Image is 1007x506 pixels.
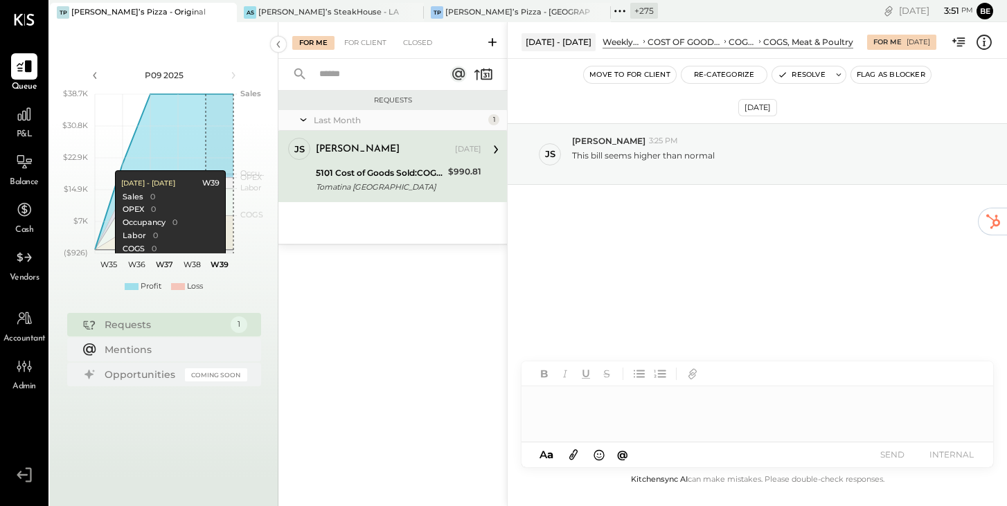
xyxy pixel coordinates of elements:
div: AS [244,6,256,19]
div: TP [57,6,69,19]
text: Sales [240,89,261,98]
button: SEND [864,445,920,464]
div: [PERSON_NAME]’s Pizza - Original [71,7,206,18]
div: 0 [150,204,155,215]
div: COST OF GOODS SOLD (COGS) [648,36,722,48]
text: OPEX [240,172,262,182]
a: Cash [1,197,48,237]
span: Cash [15,224,33,237]
text: W37 [155,260,172,269]
span: [PERSON_NAME] [572,135,645,147]
span: Accountant [3,333,46,345]
text: W35 [100,260,117,269]
p: This bill seems higher than normal [572,150,715,173]
div: copy link [882,3,895,18]
button: Italic [556,365,574,383]
a: Balance [1,149,48,189]
div: Loss [187,281,203,292]
text: ($926) [64,248,88,257]
div: P09 2025 [105,69,223,81]
div: 0 [152,231,157,242]
div: 1 [488,114,499,125]
span: 3 : 51 [932,4,959,17]
button: Strikethrough [598,365,616,383]
span: Queue [12,81,37,93]
div: COGS, Food [729,36,756,48]
span: P&L [17,129,33,141]
div: Closed [396,36,439,50]
div: Requests [105,318,224,332]
div: For Me [873,37,902,47]
a: Queue [1,53,48,93]
text: W39 [211,260,229,269]
text: W38 [183,260,200,269]
button: Re-Categorize [681,66,767,83]
div: [DATE] [907,37,930,47]
div: [DATE] - [DATE] [121,179,175,188]
span: Balance [10,177,39,189]
div: OPEX [122,204,143,215]
div: Profit [141,281,161,292]
div: JS [294,143,305,156]
span: 3:25 PM [649,136,678,147]
text: $14.9K [64,184,88,194]
div: W39 [202,178,219,189]
text: $30.8K [62,120,88,130]
div: 5101 Cost of Goods Sold:COGS, Meat & Poultry [316,166,444,180]
text: W36 [127,260,145,269]
div: [DATE] [455,144,481,155]
div: 1 [231,316,247,333]
text: COGS [240,210,263,219]
div: Opportunities [105,368,178,381]
div: + 275 [630,3,658,19]
div: COGS [122,244,144,255]
text: $7K [73,216,88,226]
div: JS [545,147,555,161]
a: Accountant [1,305,48,345]
button: Add URL [684,365,702,383]
div: For Client [337,36,393,50]
button: Ordered List [651,365,669,383]
span: Vendors [10,272,39,284]
div: Last Month [314,114,485,126]
button: @ [613,446,632,463]
div: [DATE] [899,4,973,17]
button: INTERNAL [924,445,979,464]
div: 0 [151,244,156,255]
text: $38.7K [63,89,88,98]
div: COGS, Meat & Poultry [763,36,853,48]
div: Weekly P&L [603,36,641,48]
div: [PERSON_NAME]’s SteakHouse - LA [258,7,399,18]
span: pm [961,6,973,15]
div: Sales [122,192,143,203]
div: TP [431,6,443,19]
button: Be [977,3,993,19]
a: Vendors [1,244,48,284]
div: For Me [292,36,335,50]
a: P&L [1,101,48,141]
div: 0 [172,217,177,228]
button: Bold [535,365,553,383]
text: $22.9K [63,152,88,162]
button: Resolve [772,66,830,83]
text: Labor [240,183,261,192]
span: a [547,448,553,461]
button: Aa [535,447,558,462]
span: Admin [12,381,36,393]
div: Requests [285,96,500,105]
button: Underline [577,365,595,383]
a: Admin [1,353,48,393]
button: Flag as Blocker [851,66,931,83]
div: Coming Soon [185,368,247,381]
div: Mentions [105,343,240,356]
div: $990.81 [448,165,481,179]
div: Tomatina [GEOGRAPHIC_DATA] [316,180,444,194]
button: Unordered List [630,365,648,383]
text: Occu... [240,168,264,178]
div: [PERSON_NAME]’s Pizza - [GEOGRAPHIC_DATA] [445,7,590,18]
div: Occupancy [122,217,165,228]
div: 0 [150,192,154,203]
div: [DATE] - [DATE] [522,33,596,51]
div: [DATE] [738,99,777,116]
div: [PERSON_NAME] [316,143,400,156]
